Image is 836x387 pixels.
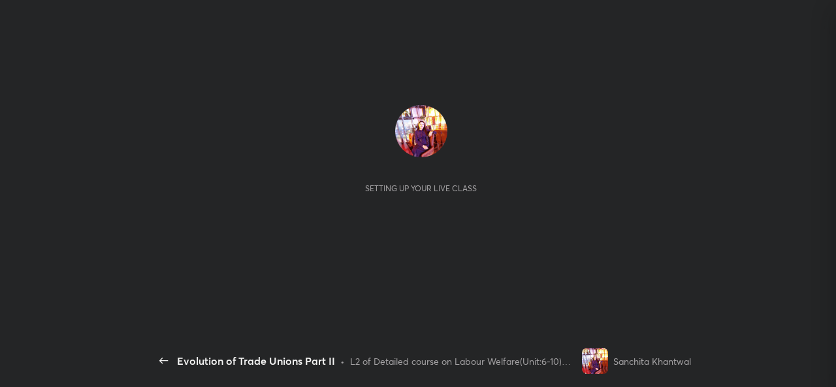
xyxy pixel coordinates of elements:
div: Setting up your live class [365,183,477,193]
img: 820eccca3c02444c8dae7cf635fb5d2a.jpg [395,105,447,157]
div: Sanchita Khantwal [613,354,691,368]
img: 820eccca3c02444c8dae7cf635fb5d2a.jpg [582,348,608,374]
div: • [340,354,345,368]
div: L2 of Detailed course on Labour Welfare(Unit:6-10)Code55 UGC NET [DATE] [350,354,577,368]
div: Evolution of Trade Unions Part II [177,353,335,369]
